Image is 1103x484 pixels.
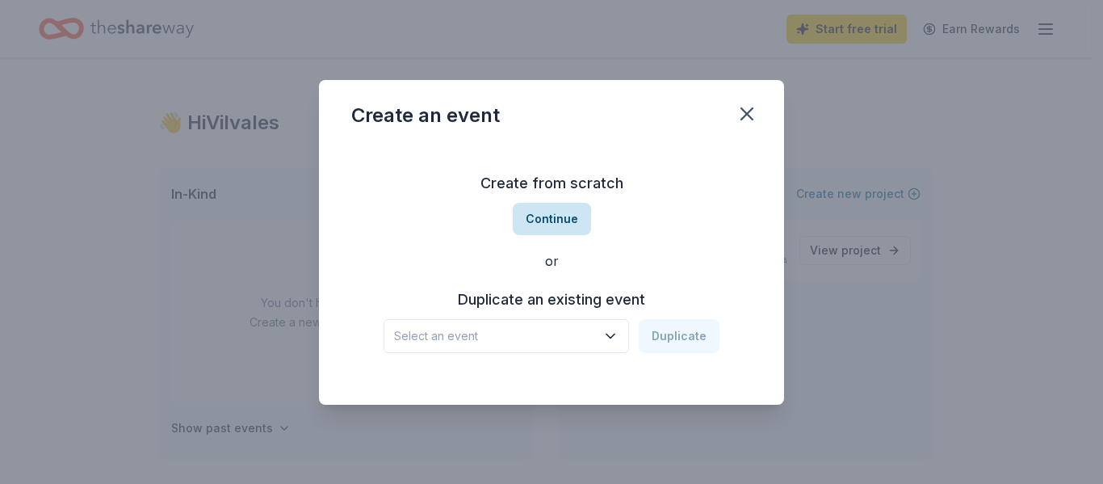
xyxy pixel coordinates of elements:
button: Continue [513,203,591,235]
div: Create an event [351,103,500,128]
h3: Duplicate an existing event [384,287,719,313]
button: Select an event [384,319,629,353]
h3: Create from scratch [351,170,752,196]
span: Select an event [394,326,596,346]
div: or [351,251,752,271]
